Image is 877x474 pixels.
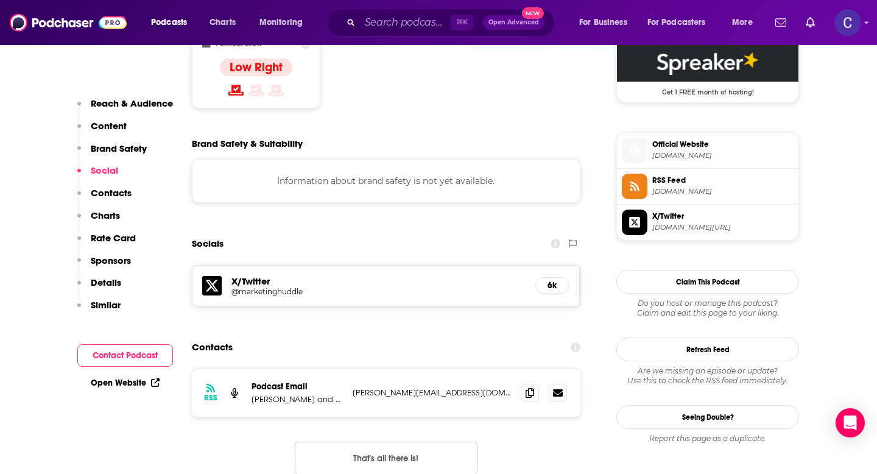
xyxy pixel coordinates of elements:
[151,14,187,31] span: Podcasts
[616,434,799,444] div: Report this page as a duplicate.
[192,138,303,149] h2: Brand Safety & Suitability
[724,13,768,32] button: open menu
[652,175,794,186] span: RSS Feed
[77,120,127,143] button: Content
[834,9,861,36] button: Show profile menu
[360,13,451,32] input: Search podcasts, credits, & more...
[231,275,526,287] h5: X/Twitter
[616,299,799,308] span: Do you host or manage this podcast?
[622,174,794,199] a: RSS Feed[DOMAIN_NAME]
[616,405,799,429] a: Seeing Double?
[231,287,526,296] a: @marketinghuddle
[834,9,861,36] img: User Profile
[77,187,132,210] button: Contacts
[77,164,118,187] button: Social
[91,187,132,199] p: Contacts
[77,344,173,367] button: Contact Podcast
[353,387,511,398] p: [PERSON_NAME][EMAIL_ADDRESS][DOMAIN_NAME]
[770,12,791,33] a: Show notifications dropdown
[77,255,131,277] button: Sponsors
[652,151,794,160] span: businessinnovatorsradio.com
[77,277,121,299] button: Details
[192,159,580,203] div: Information about brand safety is not yet available.
[143,13,203,32] button: open menu
[91,210,120,221] p: Charts
[231,287,426,296] h5: @marketinghuddle
[488,19,539,26] span: Open Advanced
[10,11,127,34] img: Podchaser - Follow, Share and Rate Podcasts
[91,232,136,244] p: Rate Card
[617,45,798,95] a: Spreaker Deal: Get 1 FREE month of hosting!
[91,120,127,132] p: Content
[202,13,243,32] a: Charts
[91,378,160,388] a: Open Website
[252,394,343,405] p: [PERSON_NAME] and [PERSON_NAME]
[571,13,643,32] button: open menu
[230,60,283,75] h4: Low Right
[652,139,794,150] span: Official Website
[616,270,799,294] button: Claim This Podcast
[91,164,118,176] p: Social
[834,9,861,36] span: Logged in as publicityxxtina
[616,299,799,318] div: Claim and edit this page to your liking.
[338,9,566,37] div: Search podcasts, credits, & more...
[252,381,343,392] p: Podcast Email
[451,15,473,30] span: ⌘ K
[91,97,173,109] p: Reach & Audience
[77,143,147,165] button: Brand Safety
[639,13,724,32] button: open menu
[732,14,753,31] span: More
[91,143,147,154] p: Brand Safety
[77,97,173,120] button: Reach & Audience
[259,14,303,31] span: Monitoring
[616,366,799,386] div: Are we missing an episode or update? Use this to check the RSS feed immediately.
[546,280,559,291] h5: 6k
[652,211,794,222] span: X/Twitter
[647,14,706,31] span: For Podcasters
[617,45,798,82] img: Spreaker Deal: Get 1 FREE month of hosting!
[483,15,544,30] button: Open AdvancedNew
[579,14,627,31] span: For Business
[801,12,820,33] a: Show notifications dropdown
[91,299,121,311] p: Similar
[91,277,121,288] p: Details
[622,138,794,163] a: Official Website[DOMAIN_NAME]
[192,232,224,255] h2: Socials
[77,210,120,232] button: Charts
[616,338,799,361] button: Refresh Feed
[91,255,131,266] p: Sponsors
[251,13,319,32] button: open menu
[77,299,121,322] button: Similar
[204,393,217,403] h3: RSS
[77,232,136,255] button: Rate Card
[192,336,233,359] h2: Contacts
[617,82,798,96] span: Get 1 FREE month of hosting!
[622,210,794,235] a: X/Twitter[DOMAIN_NAME][URL]
[836,408,865,437] div: Open Intercom Messenger
[210,14,236,31] span: Charts
[522,7,544,19] span: New
[652,187,794,196] span: spreaker.com
[652,223,794,232] span: twitter.com/marketinghuddle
